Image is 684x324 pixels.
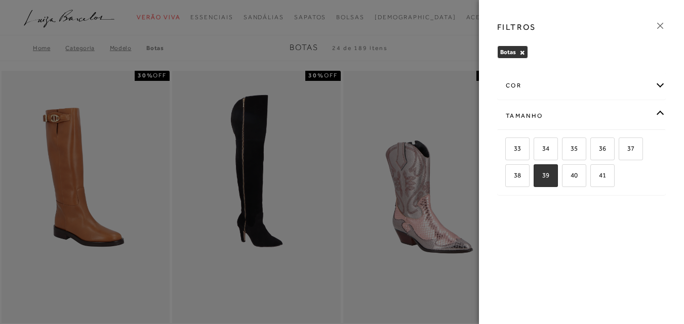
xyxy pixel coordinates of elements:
span: 33 [506,145,521,152]
span: 41 [591,171,606,179]
span: 36 [591,145,606,152]
input: 36 [589,145,599,155]
span: 37 [620,145,634,152]
input: 38 [504,172,514,182]
span: 38 [506,171,521,179]
input: 33 [504,145,514,155]
span: 40 [563,171,578,179]
input: 37 [617,145,627,155]
span: Botas [500,49,516,56]
input: 39 [532,172,542,182]
span: 35 [563,145,578,152]
input: 41 [589,172,599,182]
div: cor [498,72,665,99]
input: 34 [532,145,542,155]
span: 39 [535,171,549,179]
div: Tamanho [498,103,665,129]
input: 40 [560,172,571,182]
h3: FILTROS [497,21,536,33]
span: 34 [535,145,549,152]
button: Botas Close [519,49,525,56]
input: 35 [560,145,571,155]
